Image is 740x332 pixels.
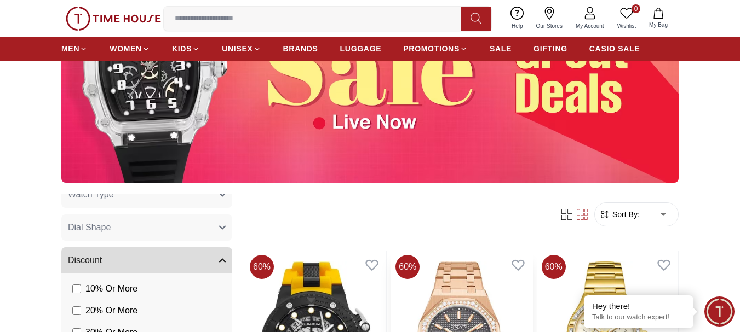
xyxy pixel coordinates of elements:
[532,22,567,30] span: Our Stores
[530,4,569,32] a: Our Stores
[283,39,318,59] a: BRANDS
[340,43,382,54] span: LUGGAGE
[61,43,79,54] span: MEN
[172,43,192,54] span: KIDS
[403,39,468,59] a: PROMOTIONS
[592,313,685,322] p: Talk to our watch expert!
[110,43,142,54] span: WOMEN
[72,306,81,315] input: 20% Or More
[61,247,232,273] button: Discount
[632,4,640,13] span: 0
[85,282,137,295] span: 10 % Or More
[68,254,102,267] span: Discount
[613,22,640,30] span: Wishlist
[589,39,640,59] a: CASIO SALE
[542,255,566,279] span: 60 %
[403,43,460,54] span: PROMOTIONS
[505,4,530,32] a: Help
[592,301,685,312] div: Hey there!
[66,7,161,31] img: ...
[250,255,274,279] span: 60 %
[395,255,420,279] span: 60 %
[85,304,137,317] span: 20 % Or More
[68,188,114,201] span: Watch Type
[172,39,200,59] a: KIDS
[643,5,674,31] button: My Bag
[72,284,81,293] input: 10% Or More
[507,22,527,30] span: Help
[645,21,672,29] span: My Bag
[704,296,735,327] div: Chat Widget
[110,39,150,59] a: WOMEN
[340,39,382,59] a: LUGGAGE
[68,221,111,234] span: Dial Shape
[571,22,609,30] span: My Account
[61,39,88,59] a: MEN
[61,182,232,208] button: Watch Type
[222,43,253,54] span: UNISEX
[610,209,640,220] span: Sort By:
[534,43,567,54] span: GIFTING
[534,39,567,59] a: GIFTING
[61,214,232,241] button: Dial Shape
[490,43,512,54] span: SALE
[490,39,512,59] a: SALE
[599,209,640,220] button: Sort By:
[589,43,640,54] span: CASIO SALE
[222,39,261,59] a: UNISEX
[611,4,643,32] a: 0Wishlist
[283,43,318,54] span: BRANDS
